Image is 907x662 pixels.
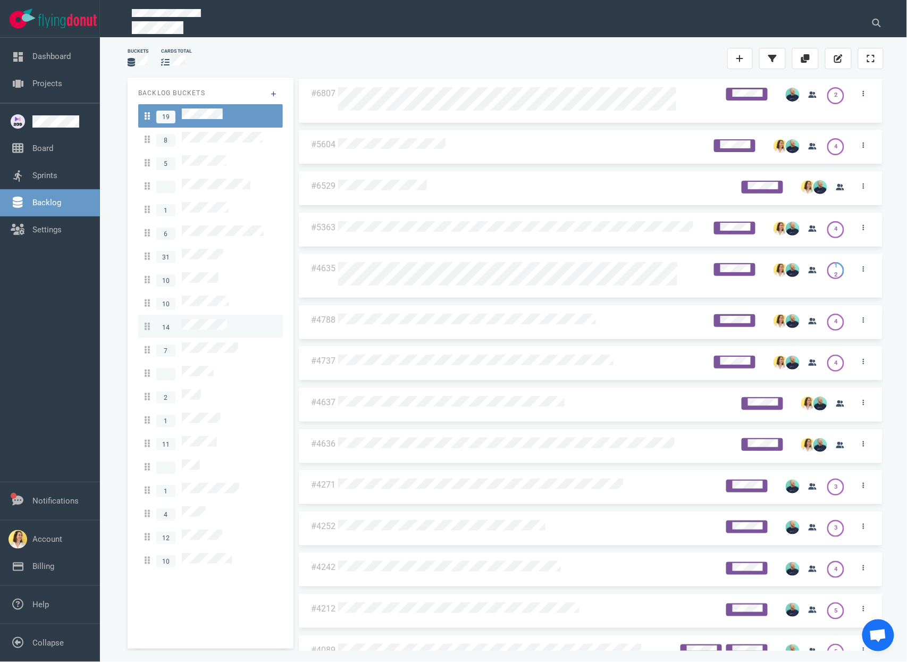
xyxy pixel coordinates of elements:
[813,438,827,452] img: 26
[32,638,64,648] a: Collapse
[312,604,336,614] a: #4212
[786,139,800,153] img: 26
[156,157,175,170] span: 5
[786,222,800,236] img: 26
[774,263,787,277] img: 26
[32,198,61,207] a: Backlog
[161,48,192,55] div: cards total
[786,480,800,493] img: 26
[786,603,800,617] img: 26
[312,139,336,149] a: #5604
[813,180,827,194] img: 26
[801,180,815,194] img: 26
[834,271,837,280] div: 2
[156,532,175,544] span: 12
[156,251,175,264] span: 31
[138,432,283,455] a: 11
[32,496,79,506] a: Notifications
[834,524,837,533] div: 3
[786,314,800,328] img: 26
[786,644,800,658] img: 26
[32,600,49,609] a: Help
[786,263,800,277] img: 26
[156,228,175,240] span: 6
[138,151,283,174] a: 5
[32,52,71,61] a: Dashboard
[156,111,175,123] span: 19
[312,315,336,325] a: #4788
[156,438,175,451] span: 11
[312,397,336,407] a: #4637
[774,222,787,236] img: 26
[138,408,283,432] a: 1
[801,397,815,410] img: 26
[834,359,837,368] div: 4
[312,562,336,572] a: #4242
[138,385,283,408] a: 2
[312,356,336,366] a: #4737
[156,485,175,498] span: 1
[312,181,336,191] a: #6529
[138,502,283,525] a: 4
[312,263,336,273] a: #4635
[786,88,800,102] img: 26
[38,14,97,28] img: Flying Donut text logo
[862,619,894,651] div: Ouvrir le chat
[834,225,837,234] div: 4
[834,143,837,152] div: 4
[138,245,283,268] a: 31
[834,262,837,271] div: 1
[32,562,54,571] a: Billing
[774,314,787,328] img: 26
[156,274,175,287] span: 10
[312,645,336,655] a: #4089
[138,291,283,315] a: 10
[138,549,283,572] a: 10
[32,171,57,180] a: Sprints
[32,225,62,234] a: Settings
[312,88,336,98] a: #6807
[156,321,175,334] span: 14
[128,48,148,55] div: Buckets
[813,397,827,410] img: 26
[138,104,283,128] a: 19
[32,144,53,153] a: Board
[834,607,837,616] div: 5
[138,525,283,549] a: 12
[786,562,800,576] img: 26
[786,356,800,370] img: 26
[786,521,800,534] img: 26
[138,268,283,291] a: 10
[156,415,175,428] span: 1
[138,88,283,98] p: Backlog Buckets
[834,483,837,492] div: 3
[774,139,787,153] img: 26
[156,298,175,311] span: 10
[156,204,175,217] span: 1
[138,338,283,362] a: 7
[32,534,62,544] a: Account
[834,91,837,100] div: 2
[138,479,283,502] a: 1
[32,79,62,88] a: Projects
[312,222,336,232] a: #5363
[312,439,336,449] a: #4636
[138,221,283,245] a: 6
[774,356,787,370] img: 26
[138,315,283,338] a: 14
[156,555,175,568] span: 10
[834,565,837,574] div: 4
[156,134,175,147] span: 8
[156,345,175,357] span: 7
[801,438,815,452] img: 26
[138,198,283,221] a: 1
[312,521,336,531] a: #4252
[156,508,175,521] span: 4
[138,128,283,151] a: 8
[834,648,837,657] div: 5
[312,480,336,490] a: #4271
[156,391,175,404] span: 2
[834,317,837,326] div: 4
